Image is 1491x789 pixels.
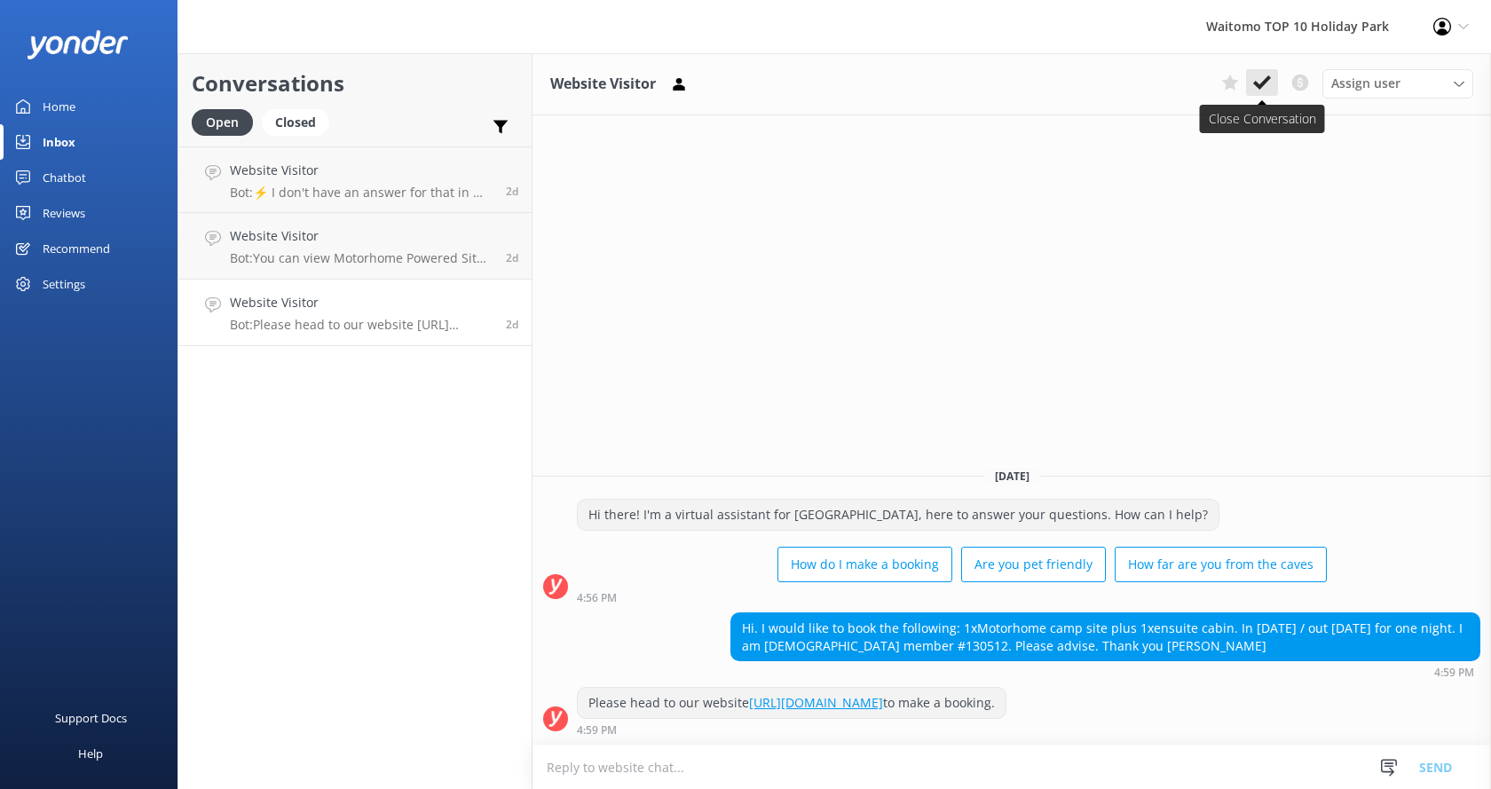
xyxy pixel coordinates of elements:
span: Sep 30 2025 05:24am (UTC +13:00) Pacific/Auckland [506,250,518,265]
div: Chatbot [43,160,86,195]
button: How far are you from the caves [1115,547,1327,582]
strong: 4:59 PM [1434,667,1474,678]
div: Recommend [43,231,110,266]
div: Inbox [43,124,75,160]
div: Hi. I would like to book the following: 1xMotorhome camp site plus 1xensuite cabin. In [DATE] / o... [731,613,1479,660]
img: yonder-white-logo.png [27,30,129,59]
div: Open [192,109,253,136]
div: Hi there! I'm a virtual assistant for [GEOGRAPHIC_DATA], here to answer your questions. How can I... [578,500,1219,530]
div: Help [78,736,103,771]
a: Website VisitorBot:⚡ I don't have an answer for that in my knowledge base. Please try and rephras... [178,146,532,213]
div: Closed [262,109,329,136]
div: Support Docs [55,700,127,736]
span: [DATE] [984,469,1040,484]
span: Assign user [1331,74,1400,93]
div: Sep 29 2025 04:56pm (UTC +13:00) Pacific/Auckland [577,591,1327,604]
a: [URL][DOMAIN_NAME] [749,694,883,711]
button: Are you pet friendly [961,547,1106,582]
a: Open [192,112,262,131]
p: Bot: Please head to our website [URL][DOMAIN_NAME] to make a booking. [230,317,493,333]
a: Website VisitorBot:Please head to our website [URL][DOMAIN_NAME] to make a booking.2d [178,280,532,346]
strong: 4:59 PM [577,725,617,736]
a: Website VisitorBot:You can view Motorhome Powered Site pricing and availability online at [URL][D... [178,213,532,280]
h3: Website Visitor [550,73,656,96]
span: Sep 30 2025 06:48am (UTC +13:00) Pacific/Auckland [506,184,518,199]
span: Sep 29 2025 04:59pm (UTC +13:00) Pacific/Auckland [506,317,518,332]
div: Sep 29 2025 04:59pm (UTC +13:00) Pacific/Auckland [730,666,1480,678]
h4: Website Visitor [230,226,493,246]
h4: Website Visitor [230,161,493,180]
div: Assign User [1322,69,1473,98]
div: Sep 29 2025 04:59pm (UTC +13:00) Pacific/Auckland [577,723,1006,736]
div: Please head to our website to make a booking. [578,688,1006,718]
div: Home [43,89,75,124]
p: Bot: ⚡ I don't have an answer for that in my knowledge base. Please try and rephrase your questio... [230,185,493,201]
div: Settings [43,266,85,302]
button: How do I make a booking [777,547,952,582]
p: Bot: You can view Motorhome Powered Site pricing and availability online at [URL][DOMAIN_NAME]. [230,250,493,266]
strong: 4:56 PM [577,593,617,604]
h2: Conversations [192,67,518,100]
a: Closed [262,112,338,131]
h4: Website Visitor [230,293,493,312]
div: Reviews [43,195,85,231]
